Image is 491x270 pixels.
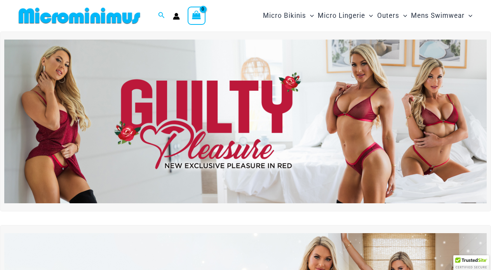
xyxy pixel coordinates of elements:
div: TrustedSite Certified [453,255,489,270]
span: Menu Toggle [399,6,407,26]
img: Guilty Pleasures Red Lingerie [4,40,487,203]
span: Micro Lingerie [318,6,365,26]
nav: Site Navigation [260,3,475,29]
a: Mens SwimwearMenu ToggleMenu Toggle [409,4,474,28]
span: Menu Toggle [365,6,373,26]
a: OutersMenu ToggleMenu Toggle [375,4,409,28]
span: Menu Toggle [306,6,314,26]
a: Account icon link [173,13,180,20]
span: Outers [377,6,399,26]
span: Menu Toggle [465,6,472,26]
a: Micro BikinisMenu ToggleMenu Toggle [261,4,316,28]
a: View Shopping Cart, empty [188,7,205,24]
span: Mens Swimwear [411,6,465,26]
a: Micro LingerieMenu ToggleMenu Toggle [316,4,375,28]
span: Micro Bikinis [263,6,306,26]
img: MM SHOP LOGO FLAT [16,7,143,24]
a: Search icon link [158,11,165,21]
